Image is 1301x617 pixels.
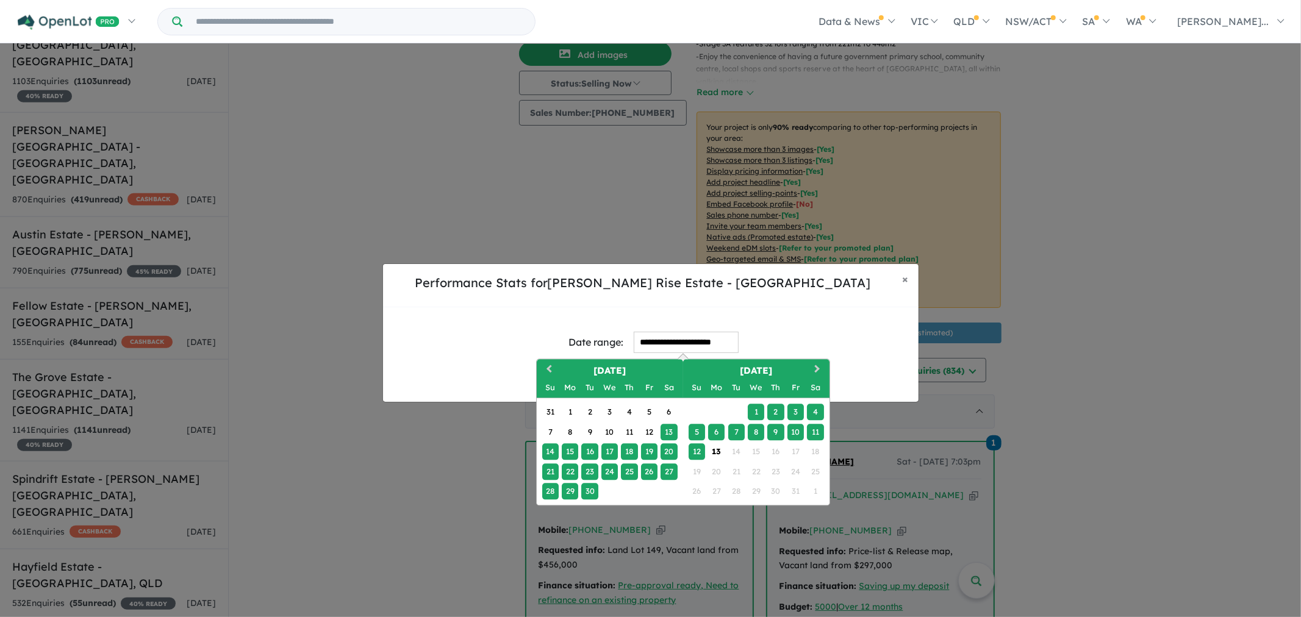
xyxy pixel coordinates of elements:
div: Choose Monday, October 13th, 2025 [708,444,725,460]
div: Choose Wednesday, September 10th, 2025 [601,424,618,440]
div: Wednesday [748,380,764,396]
div: Choose Friday, October 3rd, 2025 [787,404,804,421]
div: Monday [562,380,578,396]
div: Sunday [689,380,705,396]
h2: [DATE] [537,364,683,378]
div: Choose Saturday, September 6th, 2025 [661,404,677,421]
div: Choose Date [536,358,830,505]
div: Not available Sunday, October 19th, 2025 [689,463,705,480]
div: Not available Monday, October 20th, 2025 [708,463,725,480]
div: Not available Monday, October 27th, 2025 [708,483,725,500]
div: Not available Wednesday, October 15th, 2025 [748,444,764,460]
div: Choose Saturday, September 27th, 2025 [661,463,677,480]
div: Sunday [542,380,559,396]
div: Choose Thursday, October 2nd, 2025 [768,404,784,421]
div: Date range: [569,334,624,351]
div: Choose Sunday, September 21st, 2025 [542,463,559,480]
div: Tuesday [728,380,745,396]
div: Saturday [808,380,824,396]
div: Choose Sunday, October 5th, 2025 [689,424,705,440]
div: Month October, 2025 [687,402,825,501]
div: Choose Tuesday, September 9th, 2025 [582,424,598,440]
div: Choose Thursday, September 18th, 2025 [622,444,638,460]
div: Choose Wednesday, September 24th, 2025 [601,463,618,480]
div: Choose Thursday, September 25th, 2025 [622,463,638,480]
button: Previous Month [538,360,557,380]
div: Not available Thursday, October 23rd, 2025 [768,463,784,480]
div: Not available Friday, October 31st, 2025 [787,483,804,500]
div: Choose Thursday, September 4th, 2025 [622,404,638,421]
div: Thursday [768,380,784,396]
div: Choose Saturday, September 20th, 2025 [661,444,677,460]
div: Choose Thursday, September 11th, 2025 [622,424,638,440]
div: Monday [708,380,725,396]
div: Choose Tuesday, September 2nd, 2025 [582,404,598,421]
div: Choose Sunday, September 14th, 2025 [542,444,559,460]
div: Choose Wednesday, October 1st, 2025 [748,404,764,421]
div: Not available Saturday, November 1st, 2025 [808,483,824,500]
div: Choose Friday, September 12th, 2025 [641,424,658,440]
div: Choose Monday, September 15th, 2025 [562,444,578,460]
div: Saturday [661,380,677,396]
div: Choose Monday, September 22nd, 2025 [562,463,578,480]
div: Choose Sunday, August 31st, 2025 [542,404,559,421]
div: Choose Tuesday, September 30th, 2025 [582,483,598,500]
div: Not available Wednesday, October 29th, 2025 [748,483,764,500]
div: Not available Friday, October 24th, 2025 [787,463,804,480]
div: Not available Friday, October 17th, 2025 [787,444,804,460]
div: Month September, 2025 [540,402,679,501]
div: Choose Friday, September 5th, 2025 [641,404,658,421]
span: × [903,272,909,286]
button: Next Month [809,360,828,380]
div: Wednesday [601,380,618,396]
div: Choose Monday, September 8th, 2025 [562,424,578,440]
div: Friday [787,380,804,396]
div: Choose Friday, October 10th, 2025 [787,424,804,440]
div: Not available Tuesday, October 21st, 2025 [728,463,745,480]
div: Choose Sunday, September 7th, 2025 [542,424,559,440]
span: [PERSON_NAME]... [1177,15,1269,27]
div: Choose Saturday, October 11th, 2025 [808,424,824,440]
div: Choose Tuesday, September 16th, 2025 [582,444,598,460]
div: Not available Saturday, October 18th, 2025 [808,444,824,460]
div: Choose Tuesday, October 7th, 2025 [728,424,745,440]
div: Thursday [622,380,638,396]
div: Choose Monday, September 1st, 2025 [562,404,578,421]
div: Choose Wednesday, September 17th, 2025 [601,444,618,460]
div: Choose Saturday, October 4th, 2025 [808,404,824,421]
h2: [DATE] [683,364,830,378]
div: Choose Sunday, September 28th, 2025 [542,483,559,500]
div: Not available Thursday, October 30th, 2025 [768,483,784,500]
div: Not available Thursday, October 16th, 2025 [768,444,784,460]
div: Tuesday [582,380,598,396]
div: Not available Tuesday, October 28th, 2025 [728,483,745,500]
div: Friday [641,380,658,396]
div: Not available Saturday, October 25th, 2025 [808,463,824,480]
div: Choose Tuesday, September 23rd, 2025 [582,463,598,480]
div: Choose Wednesday, October 8th, 2025 [748,424,764,440]
div: Choose Friday, September 19th, 2025 [641,444,658,460]
div: Choose Wednesday, September 3rd, 2025 [601,404,618,421]
div: Not available Wednesday, October 22nd, 2025 [748,463,764,480]
h5: Performance Stats for [PERSON_NAME] Rise Estate - [GEOGRAPHIC_DATA] [393,274,893,292]
div: Choose Thursday, October 9th, 2025 [768,424,784,440]
div: Choose Saturday, September 13th, 2025 [661,424,677,440]
img: Openlot PRO Logo White [18,15,120,30]
div: Choose Sunday, October 12th, 2025 [689,444,705,460]
div: Not available Sunday, October 26th, 2025 [689,483,705,500]
input: Try estate name, suburb, builder or developer [185,9,532,35]
div: Not available Tuesday, October 14th, 2025 [728,444,745,460]
div: Choose Monday, September 29th, 2025 [562,483,578,500]
div: Choose Monday, October 6th, 2025 [708,424,725,440]
div: Choose Friday, September 26th, 2025 [641,463,658,480]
